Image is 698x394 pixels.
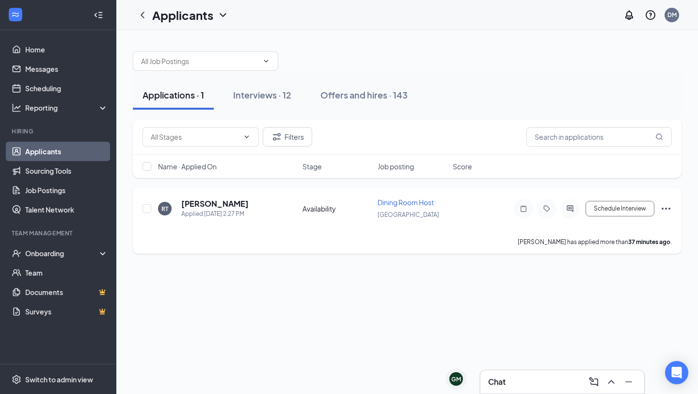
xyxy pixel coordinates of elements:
a: Talent Network [25,200,108,219]
span: Dining Room Host [378,198,434,207]
svg: Notifications [623,9,635,21]
div: Applications · 1 [143,89,204,101]
div: Switch to admin view [25,375,93,384]
span: Stage [302,162,322,171]
a: SurveysCrown [25,302,108,321]
span: Score [453,162,472,171]
svg: ComposeMessage [588,376,600,388]
div: Reporting [25,103,109,113]
h3: Chat [488,377,506,387]
h1: Applicants [152,7,213,23]
button: ChevronUp [603,374,619,390]
a: Team [25,263,108,282]
span: Job posting [378,162,414,171]
div: GM [451,375,461,383]
input: Search in applications [526,127,672,147]
div: Onboarding [25,248,100,258]
b: 37 minutes ago [628,238,670,246]
svg: Settings [12,375,21,384]
svg: ChevronDown [243,133,251,141]
button: Filter Filters [263,127,312,147]
h5: [PERSON_NAME] [181,198,249,209]
svg: Ellipses [660,203,672,214]
svg: UserCheck [12,248,21,258]
svg: Tag [541,205,553,213]
div: Interviews · 12 [233,89,291,101]
div: Availability [302,204,372,213]
a: Sourcing Tools [25,161,108,181]
svg: ChevronDown [217,9,229,21]
a: DocumentsCrown [25,282,108,302]
button: Minimize [621,374,636,390]
svg: ChevronDown [262,57,270,65]
span: Name · Applied On [158,162,217,171]
input: All Job Postings [141,56,258,66]
svg: ChevronUp [605,376,617,388]
svg: Note [518,205,529,213]
svg: ActiveChat [564,205,576,213]
div: DM [667,11,677,19]
a: Applicants [25,142,108,161]
a: Scheduling [25,79,108,98]
svg: Minimize [623,376,635,388]
a: Job Postings [25,181,108,200]
input: All Stages [151,131,239,142]
svg: QuestionInfo [645,9,656,21]
div: Hiring [12,127,106,135]
a: Home [25,40,108,59]
svg: Analysis [12,103,21,113]
div: Open Intercom Messenger [665,361,688,384]
button: ComposeMessage [586,374,602,390]
button: Schedule Interview [586,201,654,216]
svg: ChevronLeft [137,9,148,21]
svg: WorkstreamLogo [11,10,20,19]
a: Messages [25,59,108,79]
div: Offers and hires · 143 [320,89,408,101]
div: Team Management [12,229,106,237]
div: Applied [DATE] 2:27 PM [181,209,249,219]
svg: Collapse [94,10,103,20]
div: RT [161,205,168,213]
svg: Filter [271,131,283,143]
p: [PERSON_NAME] has applied more than . [518,238,672,246]
span: [GEOGRAPHIC_DATA] [378,211,439,218]
svg: MagnifyingGlass [655,133,663,141]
